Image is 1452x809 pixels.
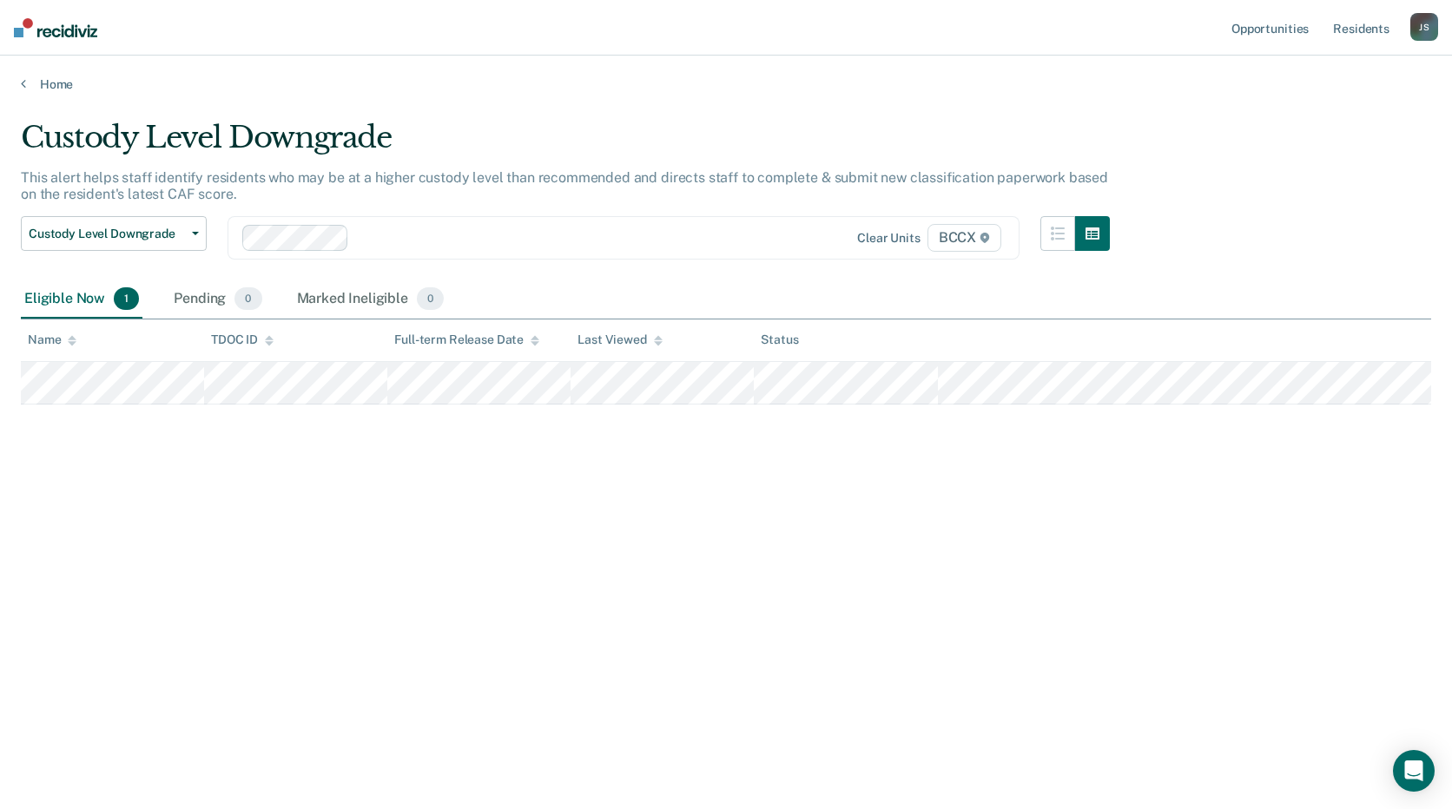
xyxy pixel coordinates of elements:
[21,169,1108,202] p: This alert helps staff identify residents who may be at a higher custody level than recommended a...
[14,18,97,37] img: Recidiviz
[29,227,185,241] span: Custody Level Downgrade
[21,280,142,319] div: Eligible Now1
[577,332,662,347] div: Last Viewed
[294,280,448,319] div: Marked Ineligible0
[170,280,265,319] div: Pending0
[417,287,444,310] span: 0
[927,224,1001,252] span: BCCX
[857,231,921,246] div: Clear units
[21,120,1110,169] div: Custody Level Downgrade
[761,332,798,347] div: Status
[394,332,539,347] div: Full-term Release Date
[21,76,1431,92] a: Home
[211,332,274,347] div: TDOC ID
[114,287,139,310] span: 1
[21,216,207,251] button: Custody Level Downgrade
[1410,13,1438,41] div: J S
[234,287,261,310] span: 0
[1410,13,1438,41] button: JS
[1393,750,1435,792] div: Open Intercom Messenger
[28,332,76,347] div: Name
